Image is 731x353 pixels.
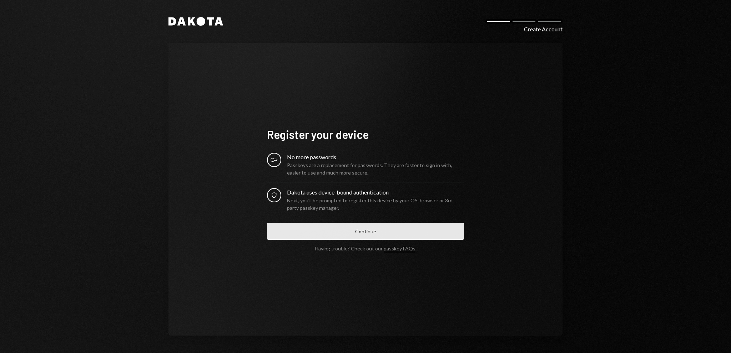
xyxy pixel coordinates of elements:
[267,223,464,240] button: Continue
[287,153,464,161] div: No more passwords
[267,127,464,141] h1: Register your device
[384,245,415,252] a: passkey FAQs
[315,245,417,251] div: Having trouble? Check out our .
[524,25,563,33] div: Create Account
[287,197,464,212] div: Next, you’ll be prompted to register this device by your OS, browser or 3rd party passkey manager.
[287,161,464,176] div: Passkeys are a replacement for passwords. They are faster to sign in with, easier to use and much...
[287,188,464,197] div: Dakota uses device-bound authentication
